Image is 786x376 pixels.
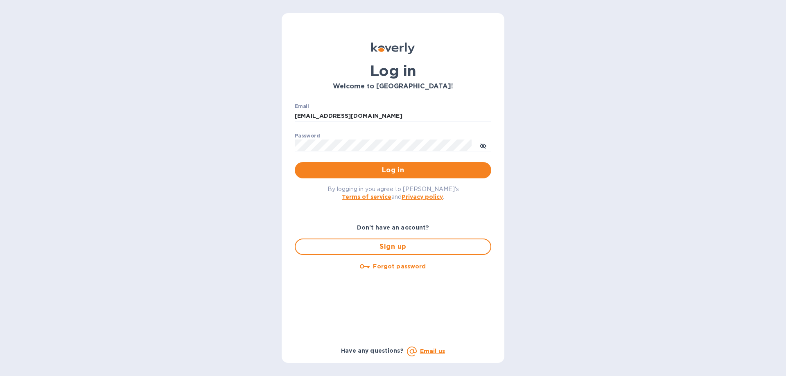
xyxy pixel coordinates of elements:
[295,239,491,255] button: Sign up
[295,62,491,79] h1: Log in
[301,165,485,175] span: Log in
[342,194,391,200] a: Terms of service
[295,83,491,90] h3: Welcome to [GEOGRAPHIC_DATA]!
[295,162,491,178] button: Log in
[295,104,309,109] label: Email
[371,43,415,54] img: Koverly
[420,348,445,354] a: Email us
[475,137,491,153] button: toggle password visibility
[341,347,404,354] b: Have any questions?
[357,224,429,231] b: Don't have an account?
[295,110,491,122] input: Enter email address
[402,194,443,200] a: Privacy policy
[295,133,320,138] label: Password
[373,263,426,270] u: Forgot password
[327,186,459,200] span: By logging in you agree to [PERSON_NAME]'s and .
[302,242,484,252] span: Sign up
